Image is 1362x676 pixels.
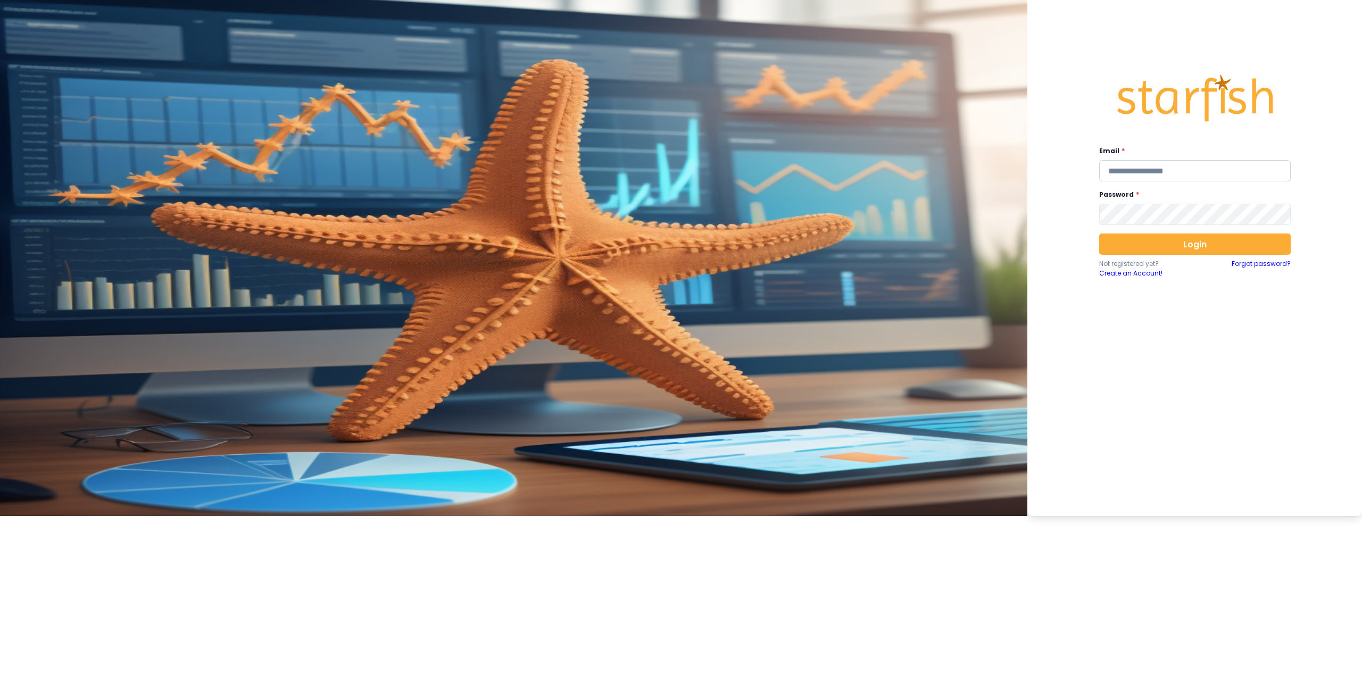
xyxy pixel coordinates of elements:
a: Create an Account! [1099,269,1195,278]
p: Not registered yet? [1099,259,1195,269]
label: Email [1099,146,1284,156]
label: Password [1099,190,1284,199]
img: Logo.42cb71d561138c82c4ab.png [1115,65,1275,132]
a: Forgot password? [1232,259,1291,278]
button: Login [1099,233,1291,255]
